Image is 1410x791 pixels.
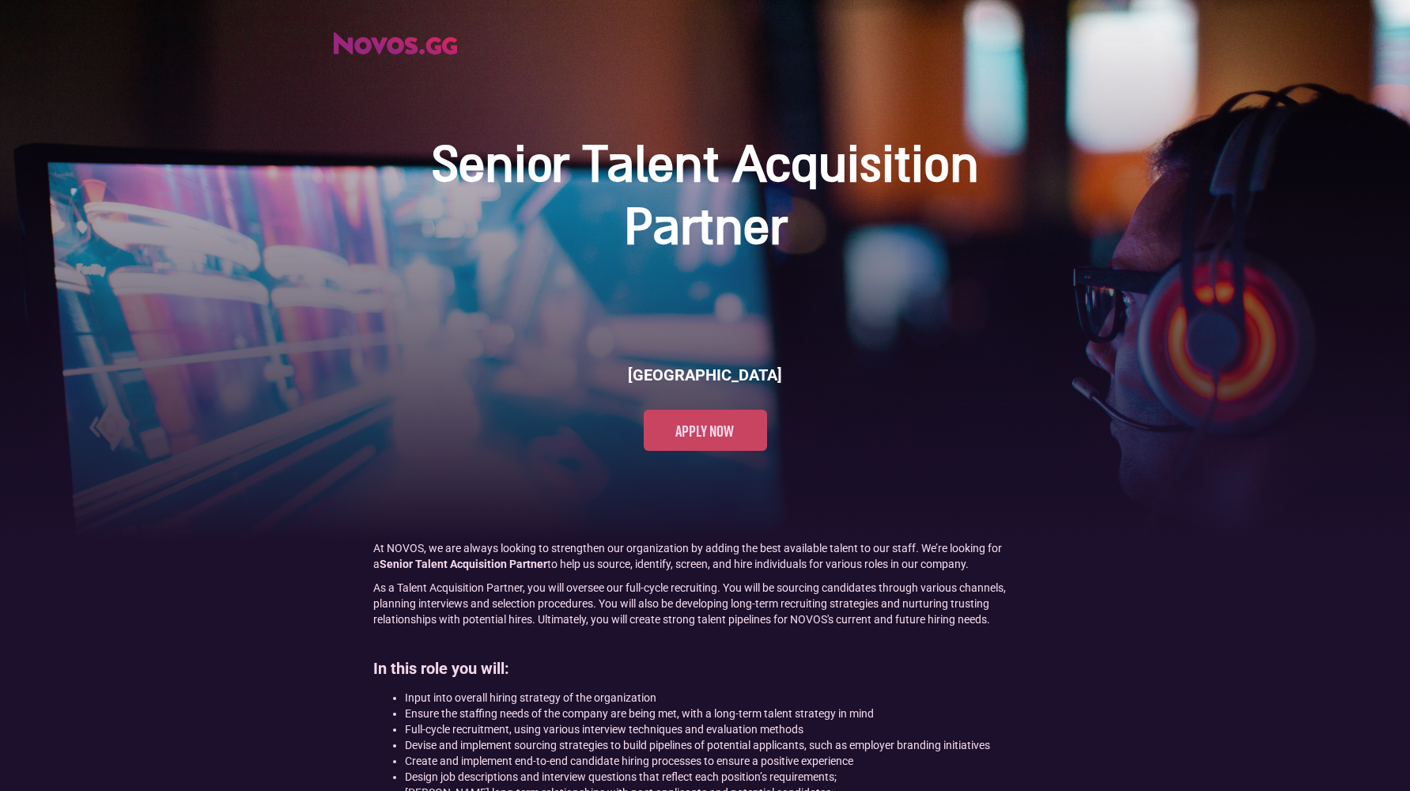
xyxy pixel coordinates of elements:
strong: Senior Talent Acquisition Partner [380,558,547,570]
li: Devise and implement sourcing strategies to build pipelines of potential applicants, such as empl... [405,737,1038,753]
h6: [GEOGRAPHIC_DATA] [628,364,782,386]
p: At NOVOS, we are always looking to strengthen our organization by adding the best available talen... [373,540,1038,572]
li: Full-cycle recruitment, using various interview techniques and evaluation methods [405,721,1038,737]
li: Ensure the staffing needs of the company are being met, with a long-term talent strategy in mind [405,706,1038,721]
h1: Senior Talent Acquisition Partner [389,136,1022,261]
strong: In this role you will: [373,659,509,678]
p: As a Talent Acquisition Partner, you will oversee our full-cycle recruiting. You will be sourcing... [373,580,1038,627]
a: Apply now [644,410,767,451]
li: Input into overall hiring strategy of the organization [405,690,1038,706]
li: Create and implement end-to-end candidate hiring processes to ensure a positive experience [405,753,1038,769]
li: Design job descriptions and interview questions that reflect each position’s requirements; [405,769,1038,785]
